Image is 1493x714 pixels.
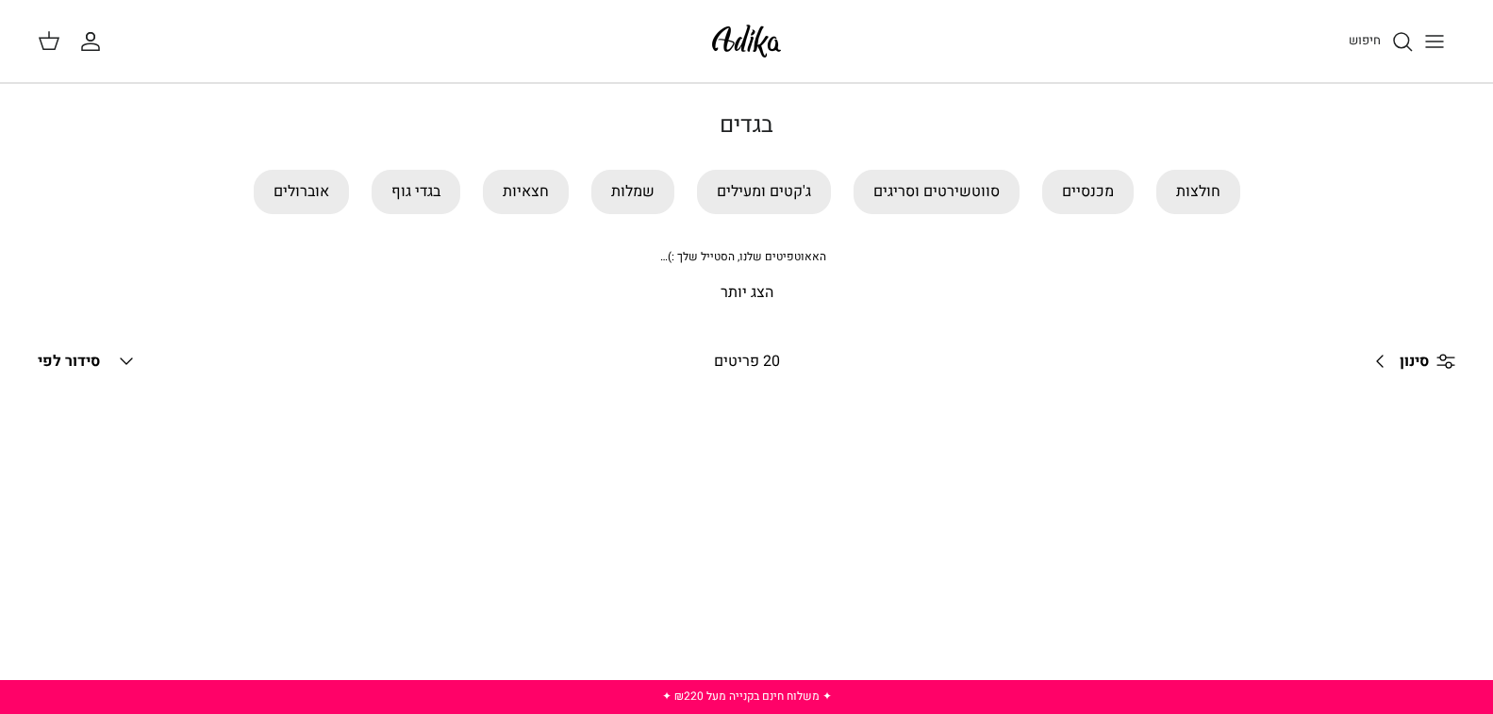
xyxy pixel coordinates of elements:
[38,350,100,373] span: סידור לפי
[578,350,915,374] div: 20 פריטים
[697,170,831,214] a: ג'קטים ומעילים
[79,30,109,53] a: החשבון שלי
[1042,170,1134,214] a: מכנסיים
[662,688,832,705] a: ✦ משלוח חינם בקנייה מעל ₪220 ✦
[1400,350,1429,374] span: סינון
[1349,31,1381,49] span: חיפוש
[38,340,138,382] button: סידור לפי
[706,19,787,63] img: Adika IL
[1349,30,1414,53] a: חיפוש
[87,281,1407,306] p: הצג יותר
[1156,170,1240,214] a: חולצות
[483,170,569,214] a: חצאיות
[1414,21,1455,62] button: Toggle menu
[591,170,674,214] a: שמלות
[87,112,1407,140] h1: בגדים
[254,170,349,214] a: אוברולים
[1362,339,1455,384] a: סינון
[660,248,826,265] span: האאוטפיטים שלנו, הסטייל שלך :)
[372,170,460,214] a: בגדי גוף
[854,170,1020,214] a: סווטשירטים וסריגים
